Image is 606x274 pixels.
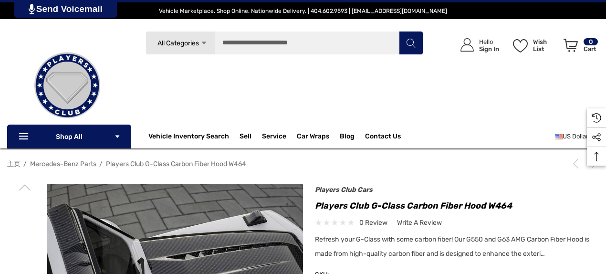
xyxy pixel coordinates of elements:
span: Car Wraps [297,132,329,143]
a: Sign in [449,29,504,62]
a: Wish List Wish List [509,29,559,62]
a: Sell [240,127,262,146]
svg: Wish List [513,39,528,53]
iframe: Tidio Chat [557,212,602,257]
span: Sell [240,132,251,143]
span: 0 review [359,217,387,229]
a: Write a Review [397,217,442,229]
svg: Go to slide 2 of 2 [19,181,31,193]
a: USD [555,127,599,146]
a: 主页 [7,160,21,168]
a: Blog [340,132,355,143]
svg: Icon Arrow Down [114,133,121,140]
span: Refresh your G-Class with some carbon fiber! Our G550 and G63 AMG Carbon Fiber Hood is made from ... [315,235,589,258]
svg: Review Your Cart [564,39,578,52]
a: Players Club G-Class Carbon Fiber Hood W464 [106,160,246,168]
p: Wish List [533,38,558,53]
p: Cart [584,45,598,53]
p: Shop All [7,125,131,148]
svg: Icon User Account [460,38,474,52]
p: 0 [584,38,598,45]
svg: Icon Line [18,131,32,142]
a: All Categories Icon Arrow Down Icon Arrow Up [146,31,215,55]
span: Write a Review [397,219,442,227]
p: Hello [479,38,499,45]
img: Players Club | Cars For Sale [20,38,115,133]
svg: Icon Arrow Down [200,40,208,47]
nav: Breadcrumb [7,156,599,172]
svg: Top [587,152,606,161]
a: Next [585,159,599,169]
h1: Players Club G-Class Carbon Fiber Hood W464 [315,198,599,213]
svg: Social Media [592,133,601,142]
p: Sign In [479,45,499,53]
span: Vehicle Marketplace. Shop Online. Nationwide Delivery. | 404.602.9593 | [EMAIL_ADDRESS][DOMAIN_NAME] [159,8,447,14]
a: Car Wraps [297,127,340,146]
button: Search [399,31,423,55]
a: Previous [571,159,584,169]
svg: Recently Viewed [592,113,601,123]
a: Players Club Cars [315,186,373,194]
a: Mercedes-Benz Parts [30,160,96,168]
a: Contact Us [365,132,401,143]
a: Service [262,132,286,143]
span: All Categories [157,39,199,47]
a: Cart with 0 items [559,29,599,66]
a: Vehicle Inventory Search [148,132,229,143]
